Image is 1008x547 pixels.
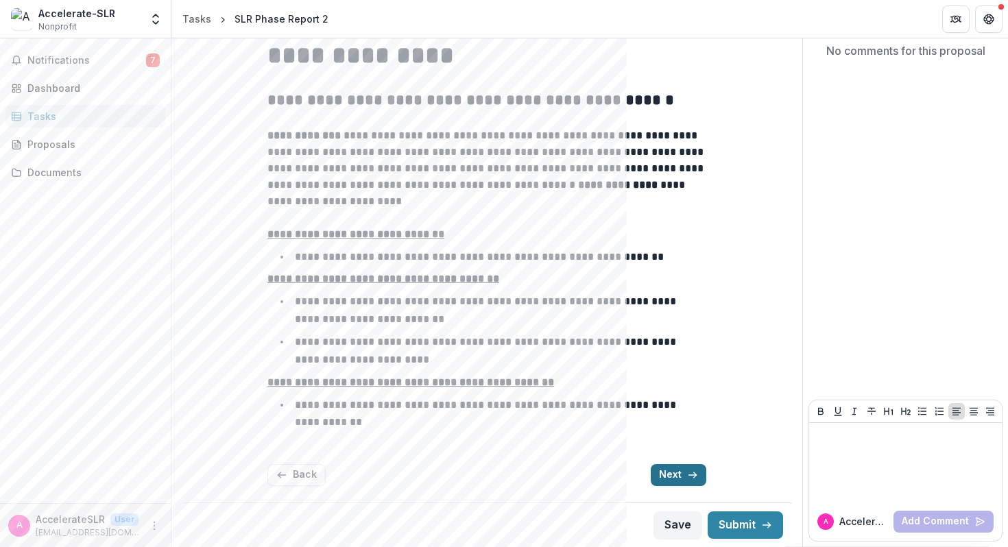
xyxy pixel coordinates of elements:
a: Proposals [5,133,165,156]
div: AccelerateSLR [824,518,828,525]
button: Open entity switcher [146,5,165,33]
span: 7 [146,53,160,67]
button: Save [653,511,702,539]
button: Get Help [975,5,1003,33]
div: Tasks [27,109,154,123]
span: Nonprofit [38,21,77,33]
div: Proposals [27,137,154,151]
p: User [110,513,139,526]
button: More [146,518,163,534]
button: Align Right [982,403,998,420]
nav: breadcrumb [177,9,334,29]
div: Dashboard [27,81,154,95]
button: Bullet List [914,403,931,420]
a: Documents [5,161,165,184]
div: Accelerate-SLR [38,6,115,21]
button: Heading 2 [898,403,914,420]
p: AccelerateSLR [36,512,105,526]
button: Underline [830,403,846,420]
div: Documents [27,165,154,180]
p: AccelerateSLR [839,514,888,528]
button: Back [267,464,326,486]
button: Ordered List [931,403,948,420]
button: Notifications7 [5,49,165,71]
div: SLR Phase Report 2 [235,12,328,26]
button: Strike [863,403,880,420]
div: Tasks [182,12,211,26]
p: No comments for this proposal [826,42,985,59]
button: Partners [942,5,970,33]
button: Bold [813,403,829,420]
button: Align Center [965,403,982,420]
img: Accelerate-SLR [11,8,33,30]
button: Add Comment [893,511,994,533]
button: Align Left [948,403,965,420]
div: AccelerateSLR [16,521,23,530]
button: Heading 1 [880,403,897,420]
span: Notifications [27,55,146,66]
button: Next [651,464,706,486]
button: Italicize [846,403,863,420]
a: Dashboard [5,77,165,99]
button: Submit [708,511,783,539]
a: Tasks [5,105,165,127]
p: [EMAIL_ADDRESS][DOMAIN_NAME] [36,526,141,539]
a: Tasks [177,9,217,29]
